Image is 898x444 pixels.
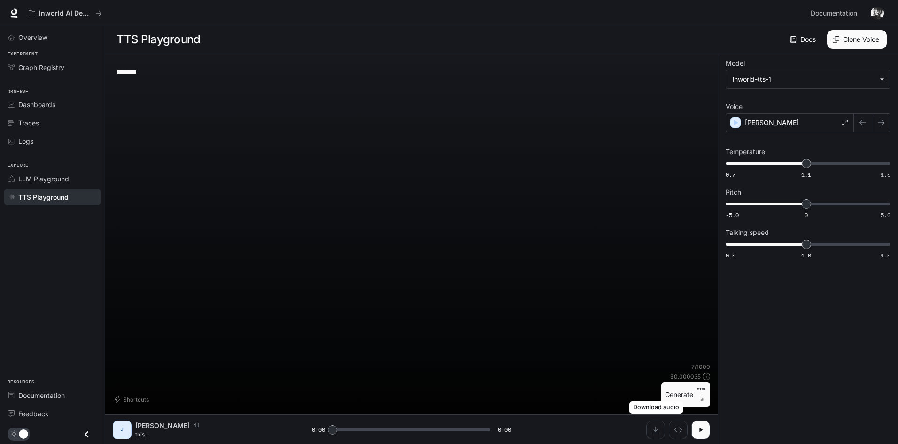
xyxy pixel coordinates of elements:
[24,4,106,23] button: All workspaces
[4,96,101,113] a: Dashboards
[697,386,706,403] p: ⏎
[726,171,735,179] span: 0.7
[691,363,710,371] p: 7 / 1000
[726,103,743,110] p: Voice
[733,75,875,84] div: inworld-tts-1
[697,386,706,397] p: CTRL +
[190,423,203,428] button: Copy Voice ID
[4,387,101,404] a: Documentation
[805,211,808,219] span: 0
[745,118,799,127] p: [PERSON_NAME]
[18,118,39,128] span: Traces
[881,251,890,259] span: 1.5
[116,30,200,49] h1: TTS Playground
[726,211,739,219] span: -5.0
[801,251,811,259] span: 1.0
[18,100,55,109] span: Dashboards
[39,9,92,17] p: Inworld AI Demos
[871,7,884,20] img: User avatar
[135,421,190,430] p: [PERSON_NAME]
[726,148,765,155] p: Temperature
[4,133,101,149] a: Logs
[18,390,65,400] span: Documentation
[312,425,325,435] span: 0:00
[4,115,101,131] a: Traces
[18,62,64,72] span: Graph Registry
[726,251,735,259] span: 0.5
[801,171,811,179] span: 1.1
[669,421,688,439] button: Inspect
[646,421,665,439] button: Download audio
[18,192,69,202] span: TTS Playground
[827,30,887,49] button: Clone Voice
[4,59,101,76] a: Graph Registry
[881,171,890,179] span: 1.5
[4,189,101,205] a: TTS Playground
[788,30,820,49] a: Docs
[629,401,683,414] div: Download audio
[113,392,153,407] button: Shortcuts
[811,8,857,19] span: Documentation
[18,409,49,419] span: Feedback
[807,4,864,23] a: Documentation
[661,382,710,407] button: GenerateCTRL +⏎
[4,29,101,46] a: Overview
[881,211,890,219] span: 5.0
[18,32,47,42] span: Overview
[4,405,101,422] a: Feedback
[498,425,511,435] span: 0:00
[19,428,28,439] span: Dark mode toggle
[726,189,741,195] p: Pitch
[726,70,890,88] div: inworld-tts-1
[76,425,97,444] button: Close drawer
[868,4,887,23] button: User avatar
[4,171,101,187] a: LLM Playground
[135,430,289,438] p: this...
[726,229,769,236] p: Talking speed
[726,60,745,67] p: Model
[18,174,69,184] span: LLM Playground
[670,373,701,381] p: $ 0.000035
[115,422,130,437] div: J
[18,136,33,146] span: Logs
